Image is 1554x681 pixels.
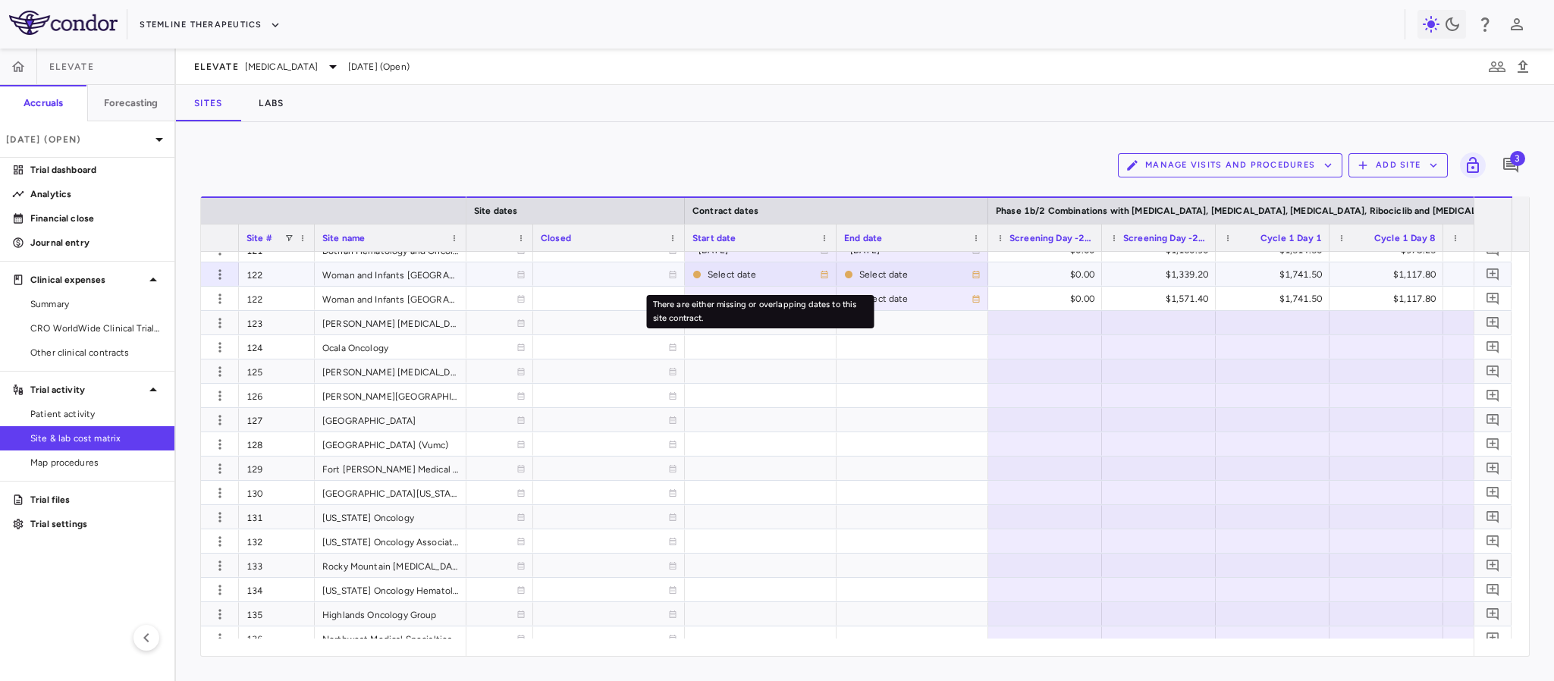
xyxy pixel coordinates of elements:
[1502,156,1520,174] svg: Add comment
[1486,534,1500,548] svg: Add comment
[30,407,162,421] span: Patient activity
[239,311,315,334] div: 123
[1510,151,1525,166] span: 3
[1483,434,1503,454] button: Add comment
[1343,287,1436,311] div: $1,117.80
[315,457,466,480] div: Fort [PERSON_NAME] Medical Oncology and Hematology
[1348,153,1448,177] button: Add Site
[859,262,972,287] div: Select date
[30,456,162,469] span: Map procedures
[996,206,1507,216] span: Phase 1b/2 Combinations with [MEDICAL_DATA], [MEDICAL_DATA], [MEDICAL_DATA], Ribociclib and [MEDI...
[30,493,162,507] p: Trial files
[176,85,240,121] button: Sites
[315,335,466,359] div: Ocala Oncology
[49,61,94,73] span: ELEVATE
[1483,482,1503,503] button: Add comment
[315,384,466,407] div: [PERSON_NAME][GEOGRAPHIC_DATA][US_STATE][MEDICAL_DATA]
[30,346,162,359] span: Other clinical contracts
[30,383,144,397] p: Trial activity
[239,578,315,601] div: 134
[239,505,315,529] div: 131
[1486,340,1500,354] svg: Add comment
[1123,233,1208,243] span: Screening Day -28 to D1
[6,133,150,146] p: [DATE] (Open)
[1486,267,1500,281] svg: Add comment
[1486,437,1500,451] svg: Add comment
[692,206,758,216] span: Contract dates
[1454,152,1486,178] span: Lock grid
[647,295,874,328] div: There are either missing or overlapping dates to this site contract.
[1374,233,1436,243] span: Cycle 1 Day 8
[1483,410,1503,430] button: Add comment
[1483,288,1503,309] button: Add comment
[1486,315,1500,330] svg: Add comment
[1498,152,1524,178] button: Add comment
[239,287,315,310] div: 122
[140,13,280,37] button: Stemline Therapeutics
[315,262,466,286] div: Woman and Infants [GEOGRAPHIC_DATA][US_STATE]
[315,432,466,456] div: [GEOGRAPHIC_DATA] (Vumc)
[315,626,466,650] div: Northwest Medical Specialties (Nwms) - Puyallup - Medical Oncology (Rainier Hematology-Oncology)/...
[1486,631,1500,645] svg: Add comment
[1486,461,1500,475] svg: Add comment
[239,457,315,480] div: 129
[9,11,118,35] img: logo-full-SnFGN8VE.png
[239,359,315,383] div: 125
[239,602,315,626] div: 135
[24,96,63,110] h6: Accruals
[1116,262,1208,287] div: $1,339.20
[1483,264,1503,284] button: Add comment
[1457,287,1549,311] div: $0.00
[239,408,315,432] div: 127
[239,554,315,577] div: 133
[1486,558,1500,573] svg: Add comment
[30,187,162,201] p: Analytics
[1483,555,1503,576] button: Add comment
[1486,510,1500,524] svg: Add comment
[30,163,162,177] p: Trial dashboard
[692,263,829,285] span: There are either missing or overlapping dates to this site contract.
[1486,243,1500,257] svg: Add comment
[348,60,410,74] span: [DATE] (Open)
[1483,507,1503,527] button: Add comment
[315,529,466,553] div: [US_STATE] Oncology Associates
[1486,607,1500,621] svg: Add comment
[1483,579,1503,600] button: Add comment
[30,517,162,531] p: Trial settings
[1486,485,1500,500] svg: Add comment
[104,96,159,110] h6: Forecasting
[474,206,518,216] span: Site dates
[1483,337,1503,357] button: Add comment
[1486,413,1500,427] svg: Add comment
[315,408,466,432] div: [GEOGRAPHIC_DATA]
[240,85,302,121] button: Labs
[315,578,466,601] div: [US_STATE] Oncology Hematology
[1118,153,1342,177] button: Manage Visits and Procedures
[1486,291,1500,306] svg: Add comment
[541,233,571,243] span: Closed
[844,263,981,285] span: There are either missing or overlapping dates to this site contract.
[1116,287,1208,311] div: $1,571.40
[1260,233,1322,243] span: Cycle 1 Day 1
[1483,458,1503,479] button: Add comment
[1483,604,1503,624] button: Add comment
[1343,262,1436,287] div: $1,117.80
[1002,262,1094,287] div: $0.00
[194,61,239,73] span: ELEVATE
[239,262,315,286] div: 122
[30,273,144,287] p: Clinical expenses
[30,297,162,311] span: Summary
[239,432,315,456] div: 128
[859,287,972,311] div: Select date
[315,505,466,529] div: [US_STATE] Oncology
[1002,287,1094,311] div: $0.00
[30,322,162,335] span: CRO WorldWide Clinical Trials, Inc.
[1486,364,1500,378] svg: Add comment
[1229,262,1322,287] div: $1,741.50
[239,335,315,359] div: 124
[315,554,466,577] div: Rocky Mountain [MEDICAL_DATA] Centers
[692,233,736,243] span: Start date
[30,432,162,445] span: Site & lab cost matrix
[844,287,981,309] span: There are either missing or overlapping dates to this site contract.
[1483,240,1503,260] button: Add comment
